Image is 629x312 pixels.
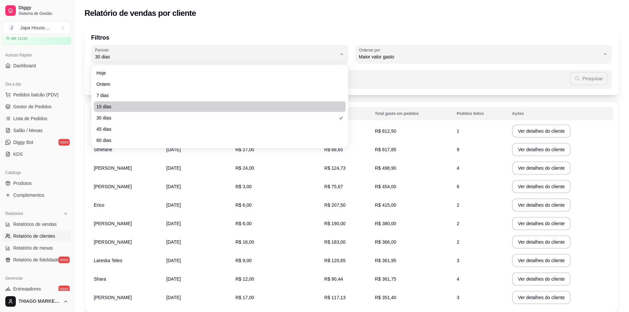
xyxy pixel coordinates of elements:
[8,24,15,31] span: J
[371,107,453,120] th: Total gasto em pedidos
[235,258,252,263] span: R$ 9,00
[512,235,571,249] button: Ver detalhes do cliente
[94,147,112,152] span: Sthefane
[90,107,162,120] th: Nome
[512,272,571,286] button: Ver detalhes do cliente
[235,202,252,208] span: R$ 6,00
[375,239,396,245] span: R$ 366,00
[375,147,396,152] span: R$ 617,85
[324,184,343,189] span: R$ 75,67
[13,257,59,263] span: Relatório de fidelidade
[512,254,571,267] button: Ver detalhes do cliente
[96,137,336,144] span: 60 dias
[457,276,459,282] span: 4
[512,291,571,304] button: Ver detalhes do cliente
[166,239,181,245] span: [DATE]
[457,221,459,226] span: 2
[512,198,571,212] button: Ver detalhes do cliente
[457,258,459,263] span: 3
[235,276,254,282] span: R$ 12,00
[13,139,33,146] span: Diggy Bot
[512,180,571,193] button: Ver detalhes do cliente
[512,143,571,156] button: Ver detalhes do cliente
[457,239,459,245] span: 2
[94,184,132,189] span: [PERSON_NAME]
[13,221,57,227] span: Relatórios de vendas
[3,50,71,60] div: Acesso Rápido
[13,233,55,239] span: Relatório de clientes
[375,276,396,282] span: R$ 361,75
[324,239,346,245] span: R$ 183,00
[95,47,111,53] label: Período
[508,107,613,120] th: Ações
[457,295,459,300] span: 3
[324,221,346,226] span: R$ 190,00
[13,127,43,134] span: Salão / Mesas
[166,184,181,189] span: [DATE]
[324,295,346,300] span: R$ 117,13
[96,126,336,132] span: 45 dias
[235,295,254,300] span: R$ 17,00
[375,258,396,263] span: R$ 361,95
[457,128,459,134] span: 1
[512,161,571,175] button: Ver detalhes do cliente
[91,33,612,42] p: Filtros
[457,147,459,152] span: 9
[166,165,181,171] span: [DATE]
[3,167,71,178] div: Catálogo
[13,286,41,292] span: Entregadores
[375,221,396,226] span: R$ 380,00
[3,21,71,34] button: Select a team
[96,81,336,87] span: Ontem
[324,165,346,171] span: R$ 124,73
[235,239,254,245] span: R$ 16,00
[96,115,336,121] span: 30 dias
[359,47,382,53] label: Ordenar por
[96,70,336,76] span: Hoje
[94,295,132,300] span: [PERSON_NAME]
[96,92,336,99] span: 7 dias
[5,211,23,216] span: Relatórios
[166,202,181,208] span: [DATE]
[13,245,53,251] span: Relatório de mesas
[235,221,252,226] span: R$ 6,00
[166,258,181,263] span: [DATE]
[166,147,181,152] span: [DATE]
[324,276,343,282] span: R$ 90,44
[13,62,36,69] span: Dashboard
[375,165,396,171] span: R$ 498,90
[95,53,336,60] span: 30 dias
[94,239,132,245] span: [PERSON_NAME]
[96,103,336,110] span: 15 dias
[13,192,44,198] span: Complementos
[324,258,346,263] span: R$ 120,65
[18,5,68,11] span: Diggy
[94,276,106,282] span: Shara
[166,221,181,226] span: [DATE]
[20,24,50,31] div: Japa House. ...
[3,79,71,89] div: Dia a dia
[453,107,508,120] th: Pedidos feitos
[324,147,343,152] span: R$ 68,65
[85,8,196,18] h2: Relatório de vendas por cliente
[359,53,600,60] span: Maior valor gasto
[375,184,396,189] span: R$ 454,00
[166,295,181,300] span: [DATE]
[235,147,254,152] span: R$ 27,00
[94,202,104,208] span: Erico
[235,184,252,189] span: R$ 3,00
[375,295,396,300] span: R$ 351,40
[512,124,571,138] button: Ver detalhes do cliente
[13,180,32,187] span: Produtos
[13,103,52,110] span: Gestor de Pedidos
[166,276,181,282] span: [DATE]
[457,165,459,171] span: 4
[375,202,396,208] span: R$ 415,00
[235,165,254,171] span: R$ 24,00
[457,184,459,189] span: 6
[94,221,132,226] span: [PERSON_NAME]
[94,165,132,171] span: [PERSON_NAME]
[18,11,68,16] span: Sistema de Gestão
[375,128,396,134] span: R$ 812,50
[13,151,23,157] span: KDS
